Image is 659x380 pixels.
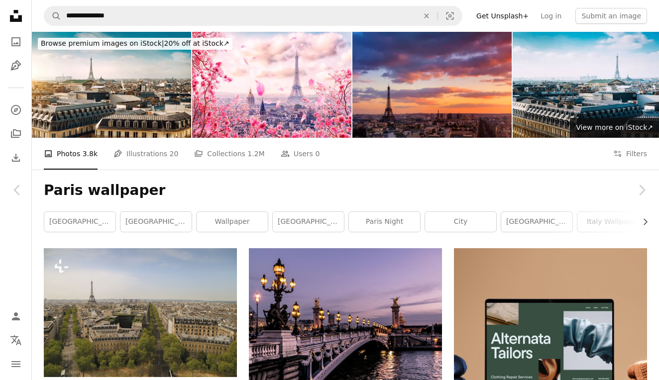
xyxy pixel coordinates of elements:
[170,148,179,159] span: 20
[281,138,320,170] a: Users 0
[6,56,26,76] a: Illustrations
[44,212,115,232] a: [GEOGRAPHIC_DATA]
[197,212,268,232] a: wallpaper
[352,32,512,138] img: Paris cityscape
[120,212,192,232] a: [GEOGRAPHIC_DATA]
[575,8,647,24] button: Submit an image
[273,212,344,232] a: [GEOGRAPHIC_DATA]
[249,312,442,321] a: bridge during night time
[113,138,178,170] a: Illustrations 20
[41,39,164,47] span: Browse premium images on iStock |
[194,138,264,170] a: Collections 1.2M
[32,32,238,56] a: Browse premium images on iStock|20% off at iStock↗
[41,39,229,47] span: 20% off at iStock ↗
[6,100,26,120] a: Explore
[44,248,237,377] img: a view of the eiffel tower from the top of the eiffel
[349,212,420,232] a: paris night
[438,6,462,25] button: Visual search
[570,118,659,138] a: View more on iStock↗
[44,6,462,26] form: Find visuals sitewide
[470,8,535,24] a: Get Unsplash+
[535,8,567,24] a: Log in
[6,124,26,144] a: Collections
[416,6,438,25] button: Clear
[6,306,26,326] a: Log in / Sign up
[44,182,647,199] h1: Paris wallpaper
[315,148,320,159] span: 0
[192,32,351,138] img: Paris city in the springtime
[44,6,61,25] button: Search Unsplash
[577,212,649,232] a: italy wallpaper
[576,123,653,131] span: View more on iStock ↗
[6,354,26,374] button: Menu
[6,32,26,52] a: Photos
[624,142,659,238] a: Next
[44,308,237,317] a: a view of the eiffel tower from the top of the eiffel
[247,148,264,159] span: 1.2M
[501,212,572,232] a: [GEOGRAPHIC_DATA]
[425,212,496,232] a: city
[6,330,26,350] button: Language
[613,138,647,170] button: Filters
[32,32,191,138] img: cityscape view of Paris skyline with Eiffel tower and rooftops. Paris, France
